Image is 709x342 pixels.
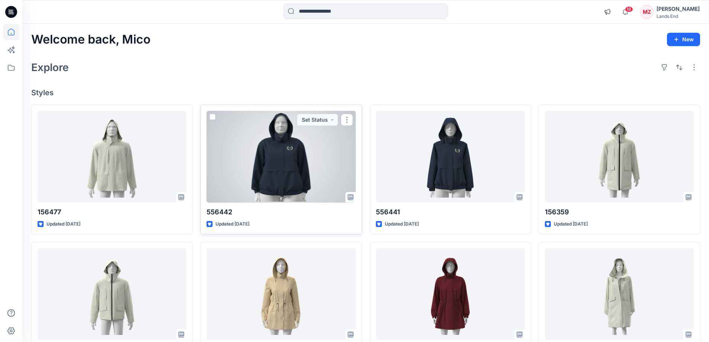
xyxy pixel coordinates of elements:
[545,111,694,203] a: 156359
[207,207,355,217] p: 556442
[625,6,633,12] span: 18
[38,207,186,217] p: 156477
[640,5,654,19] div: MZ
[31,61,69,73] h2: Explore
[47,220,80,228] p: Updated [DATE]
[376,207,525,217] p: 556441
[31,33,150,47] h2: Welcome back, Mico
[657,13,700,19] div: Lands End
[545,248,694,340] a: 156327 Updated
[657,4,700,13] div: [PERSON_NAME]
[554,220,588,228] p: Updated [DATE]
[376,248,525,340] a: 156256 Updated
[385,220,419,228] p: Updated [DATE]
[667,33,700,46] button: New
[207,248,355,340] a: 156257 Updated
[38,111,186,203] a: 156477
[545,207,694,217] p: 156359
[31,88,700,97] h4: Styles
[207,111,355,203] a: 556442
[215,220,249,228] p: Updated [DATE]
[376,111,525,203] a: 556441
[38,248,186,340] a: 156360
